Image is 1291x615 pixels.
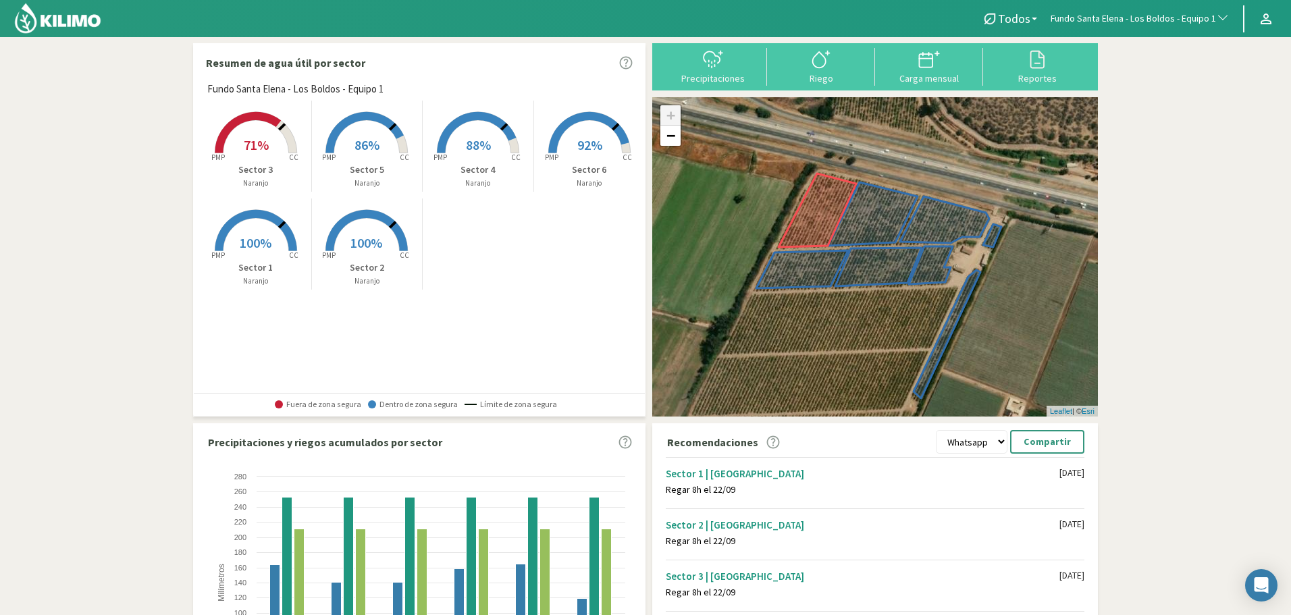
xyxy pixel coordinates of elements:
span: 100% [240,234,271,251]
span: Fundo Santa Elena - Los Boldos - Equipo 1 [1051,12,1216,26]
span: Fuera de zona segura [275,400,361,409]
div: Reportes [987,74,1087,83]
div: Open Intercom Messenger [1245,569,1277,601]
div: Precipitaciones [663,74,763,83]
p: Sector 4 [423,163,533,177]
tspan: CC [289,153,298,162]
tspan: PMP [545,153,558,162]
text: 180 [234,548,246,556]
p: Naranjo [423,178,533,189]
text: Milímetros [217,564,226,601]
tspan: CC [511,153,521,162]
p: Precipitaciones y riegos acumulados por sector [208,434,442,450]
span: 100% [350,234,382,251]
span: 86% [354,136,379,153]
div: [DATE] [1059,570,1084,581]
tspan: CC [400,153,410,162]
span: Dentro de zona segura [368,400,458,409]
tspan: PMP [322,153,336,162]
a: Zoom in [660,105,681,126]
text: 240 [234,503,246,511]
p: Recomendaciones [667,434,758,450]
text: 280 [234,473,246,481]
p: Sector 2 [312,261,423,275]
span: 88% [466,136,491,153]
text: 160 [234,564,246,572]
p: Naranjo [201,178,311,189]
p: Naranjo [312,178,423,189]
span: Límite de zona segura [465,400,557,409]
div: Regar 8h el 22/09 [666,535,1059,547]
a: Esri [1082,407,1095,415]
div: Sector 3 | [GEOGRAPHIC_DATA] [666,570,1059,583]
p: Sector 3 [201,163,311,177]
tspan: PMP [211,153,225,162]
div: Carga mensual [879,74,979,83]
div: Regar 8h el 22/09 [666,484,1059,496]
text: 120 [234,593,246,601]
text: 220 [234,518,246,526]
span: Fundo Santa Elena - Los Boldos - Equipo 1 [207,82,384,97]
p: Sector 5 [312,163,423,177]
div: Regar 8h el 22/09 [666,587,1059,598]
button: Reportes [983,48,1091,84]
span: Todos [998,11,1030,26]
button: Riego [767,48,875,84]
p: Naranjo [312,275,423,287]
img: Kilimo [14,2,102,34]
text: 200 [234,533,246,541]
div: | © [1047,406,1098,417]
tspan: PMP [211,250,225,260]
button: Compartir [1010,430,1084,454]
tspan: PMP [322,250,336,260]
p: Resumen de agua útil por sector [206,55,365,71]
div: Sector 1 | [GEOGRAPHIC_DATA] [666,467,1059,480]
a: Zoom out [660,126,681,146]
text: 140 [234,579,246,587]
p: Naranjo [201,275,311,287]
div: [DATE] [1059,467,1084,479]
tspan: CC [400,250,410,260]
button: Carga mensual [875,48,983,84]
p: Sector 6 [534,163,645,177]
text: 260 [234,487,246,496]
span: 92% [577,136,602,153]
a: Leaflet [1050,407,1072,415]
tspan: PMP [433,153,447,162]
div: [DATE] [1059,518,1084,530]
p: Naranjo [534,178,645,189]
tspan: CC [289,250,298,260]
button: Precipitaciones [659,48,767,84]
tspan: CC [623,153,632,162]
span: 71% [244,136,269,153]
div: Sector 2 | [GEOGRAPHIC_DATA] [666,518,1059,531]
div: Riego [771,74,871,83]
p: Sector 1 [201,261,311,275]
button: Fundo Santa Elena - Los Boldos - Equipo 1 [1044,4,1236,34]
p: Compartir [1024,434,1071,450]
